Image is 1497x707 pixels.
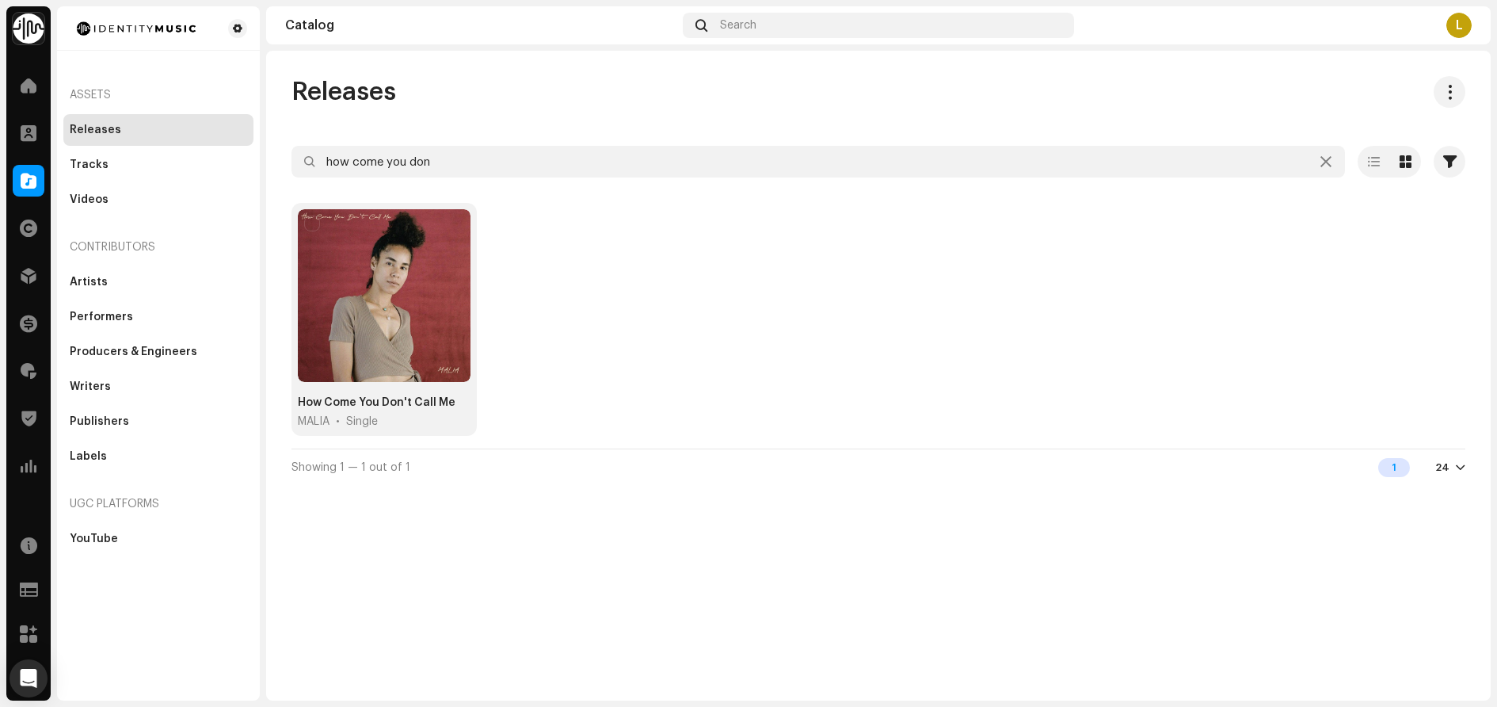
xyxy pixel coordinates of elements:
[720,19,756,32] span: Search
[63,485,253,523] re-a-nav-header: UGC Platforms
[298,414,329,430] span: MALIA
[285,19,676,32] div: Catalog
[1378,458,1410,477] div: 1
[63,336,253,368] re-m-nav-item: Producers & Engineers
[63,114,253,146] re-m-nav-item: Releases
[70,380,111,393] div: Writers
[291,146,1345,178] input: Search
[63,228,253,266] re-a-nav-header: Contributors
[70,311,133,323] div: Performers
[1435,461,1449,474] div: 24
[1446,13,1472,38] div: L
[291,462,410,473] span: Showing 1 — 1 out of 1
[291,76,396,108] span: Releases
[70,346,197,358] div: Producers & Engineers
[63,406,253,438] re-m-nav-item: Publishers
[70,533,118,545] div: YouTube
[70,415,129,428] div: Publishers
[10,659,48,697] div: Open Intercom Messenger
[70,450,107,463] div: Labels
[70,276,108,289] div: Artists
[13,13,44,44] img: 0f74c21f-6d1c-4dbc-9196-dbddad53419e
[63,523,253,555] re-m-nav-item: YouTube
[70,193,109,206] div: Videos
[63,149,253,181] re-m-nav-item: Tracks
[336,414,340,430] span: •
[63,76,253,114] re-a-nav-header: Assets
[298,395,455,411] div: How Come You Don't Call Me
[63,441,253,472] re-m-nav-item: Labels
[63,266,253,298] re-m-nav-item: Artists
[70,159,109,171] div: Tracks
[346,414,378,430] div: Single
[63,371,253,403] re-m-nav-item: Writers
[63,184,253,216] re-m-nav-item: Videos
[70,19,203,38] img: 185c913a-8839-411b-a7b9-bf647bcb215e
[63,301,253,333] re-m-nav-item: Performers
[70,124,121,136] div: Releases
